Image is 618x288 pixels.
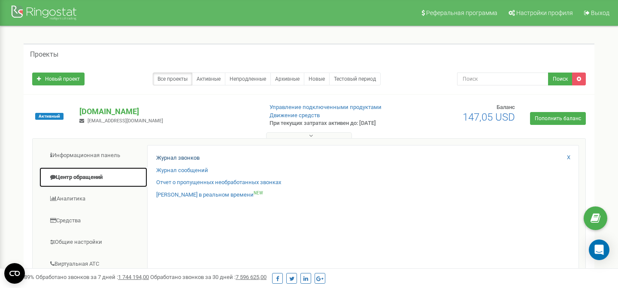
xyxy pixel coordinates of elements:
a: Отчет о пропущенных необработанных звонках [156,179,281,187]
a: Журнал сообщений [156,167,208,175]
a: Новый проект [32,73,85,85]
a: Управление подключенными продуктами [270,104,382,110]
a: Журнал звонков [156,154,200,162]
a: Виртуальная АТС [39,254,148,275]
a: Движение средств [270,112,320,118]
a: Информационная панель [39,145,148,166]
span: Реферальная программа [426,9,497,16]
a: Общие настройки [39,232,148,253]
a: Пополнить баланс [530,112,586,125]
a: Тестовый период [329,73,381,85]
span: 147,05 USD [463,111,515,123]
a: Центр обращений [39,167,148,188]
a: Активные [192,73,225,85]
span: Обработано звонков за 30 дней : [150,274,267,280]
sup: NEW [254,191,263,195]
a: Непродленные [225,73,271,85]
a: Средства [39,210,148,231]
span: Выход [591,9,609,16]
p: [DOMAIN_NAME] [79,106,255,117]
div: Open Intercom Messenger [589,239,609,260]
a: Все проекты [153,73,192,85]
a: X [567,154,570,162]
span: Баланс [497,104,515,110]
button: Open CMP widget [4,263,25,284]
a: Новые [304,73,330,85]
a: [PERSON_NAME] в реальном времениNEW [156,191,263,199]
h5: Проекты [30,51,58,58]
span: Настройки профиля [516,9,573,16]
p: При текущих затратах активен до: [DATE] [270,119,398,127]
u: 7 596 625,00 [236,274,267,280]
input: Поиск [457,73,548,85]
span: [EMAIL_ADDRESS][DOMAIN_NAME] [88,118,163,124]
a: Аналитика [39,188,148,209]
a: Архивные [270,73,304,85]
span: Активный [35,113,64,120]
span: Обработано звонков за 7 дней : [36,274,149,280]
button: Поиск [548,73,573,85]
u: 1 744 194,00 [118,274,149,280]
